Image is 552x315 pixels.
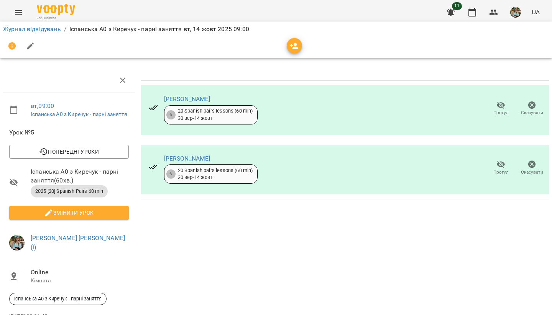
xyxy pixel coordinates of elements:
[10,295,106,302] span: Іспанська А0 з Киречук - парні заняття
[452,2,462,10] span: 11
[31,268,129,277] span: Online
[31,234,125,251] a: [PERSON_NAME] [PERSON_NAME] (і)
[69,25,249,34] p: Іспанська А0 з Киречук - парні заняття вт, 14 жовт 2025 09:00
[166,110,176,119] div: 6
[9,235,25,250] img: 856b7ccd7d7b6bcc05e1771fbbe895a7.jfif
[9,3,28,22] button: Menu
[31,102,54,109] a: вт , 09:00
[493,169,509,176] span: Прогул
[31,167,129,185] span: Іспанська А0 з Киречук - парні заняття ( 60 хв. )
[521,109,543,116] span: Скасувати
[521,169,543,176] span: Скасувати
[3,25,61,33] a: Журнал відвідувань
[31,111,128,117] a: Іспанська А0 з Киречук - парні заняття
[9,145,129,159] button: Попередні уроки
[178,108,253,122] div: 20 Spanish pairs lessons (60 min) 30 вер - 14 жовт
[9,293,107,305] div: Іспанська А0 з Киречук - парні заняття
[9,128,129,137] span: Урок №5
[31,277,129,285] p: Кімната
[510,7,521,18] img: 856b7ccd7d7b6bcc05e1771fbbe895a7.jfif
[64,25,66,34] li: /
[164,155,210,162] a: [PERSON_NAME]
[31,188,108,195] span: 2025 [20] Spanish Pairs 60 min
[166,169,176,179] div: 6
[164,95,210,103] a: [PERSON_NAME]
[15,147,123,156] span: Попередні уроки
[516,157,547,179] button: Скасувати
[532,8,540,16] span: UA
[493,109,509,116] span: Прогул
[15,208,123,217] span: Змінити урок
[516,98,547,119] button: Скасувати
[37,16,75,21] span: For Business
[3,25,549,34] nav: breadcrumb
[37,4,75,15] img: Voopty Logo
[9,206,129,220] button: Змінити урок
[485,98,516,119] button: Прогул
[529,5,543,19] button: UA
[178,167,253,181] div: 20 Spanish pairs lessons (60 min) 30 вер - 14 жовт
[485,157,516,179] button: Прогул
